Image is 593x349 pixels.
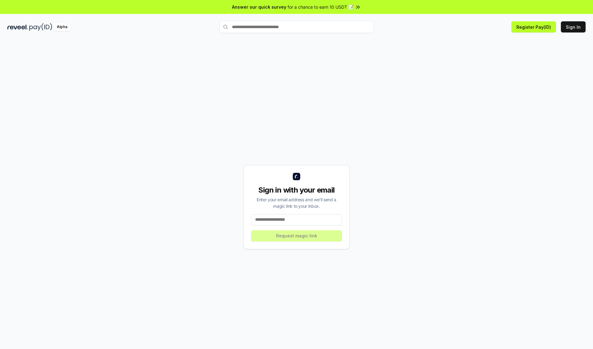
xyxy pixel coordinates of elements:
div: Enter your email address and we’ll send a magic link to your inbox. [251,196,342,209]
span: Answer our quick survey [232,4,286,10]
img: pay_id [29,23,52,31]
div: Sign in with your email [251,185,342,195]
img: logo_small [293,173,300,180]
div: Alpha [53,23,71,31]
span: for a chance to earn 10 USDT 📝 [288,4,354,10]
button: Sign In [561,21,586,32]
button: Register Pay(ID) [511,21,556,32]
img: reveel_dark [7,23,28,31]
